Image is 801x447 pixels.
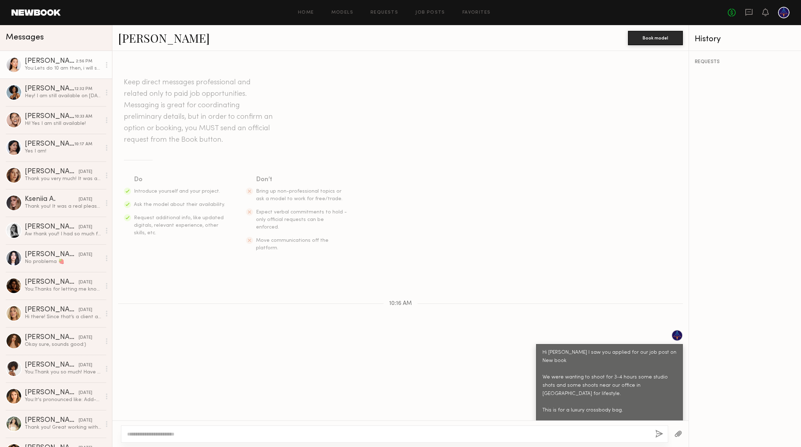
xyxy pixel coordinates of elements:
a: Favorites [462,10,491,15]
span: Bring up non-professional topics or ask a model to work for free/trade. [256,189,343,201]
div: [PERSON_NAME] [25,168,79,175]
div: 10:17 AM [74,141,92,148]
div: 12:32 PM [74,86,92,93]
div: Hey! I am still available on [DATE] Best, Alyssa [25,93,101,99]
div: [PERSON_NAME] [25,417,79,424]
div: History [695,35,795,43]
a: [PERSON_NAME] [118,30,210,46]
button: Book model [628,31,683,45]
div: Yes I am! [25,148,101,155]
a: Home [298,10,314,15]
span: Ask the model about their availability. [134,202,225,207]
div: You: Thank you so much! Have a great day [25,369,101,376]
div: [PERSON_NAME] [25,306,79,314]
div: [PERSON_NAME] [25,141,74,148]
span: Expect verbal commitments to hold - only official requests can be enforced. [256,210,347,230]
div: [PERSON_NAME] [25,85,74,93]
div: Okay sure, sounds good:) [25,341,101,348]
a: Models [331,10,353,15]
div: You: It's pronounced like: Add-uh . In some of the videos in the dropbox folder, the client prono... [25,396,101,403]
div: Don’t [256,175,348,185]
div: [PERSON_NAME] [25,251,79,258]
div: Aw thank you!! I had so much fun! [25,231,101,237]
header: Keep direct messages professional and related only to paid job opportunities. Messaging is great ... [124,77,275,146]
div: [PERSON_NAME] [25,223,79,231]
div: Hi [PERSON_NAME] I saw you applied for our job post on New book We were wanting to shoot for 3-4 ... [542,349,676,431]
div: [DATE] [79,334,92,341]
div: Hi! Yes I am still available! [25,120,101,127]
span: Messages [6,33,44,42]
div: Thank you! It was a real pleasure working with amazing team, so professional and welcoming. I tru... [25,203,101,210]
a: Book model [628,34,683,41]
div: [DATE] [79,390,92,396]
div: [PERSON_NAME] [25,389,79,396]
a: Requests [371,10,398,15]
div: REQUESTS [695,60,795,65]
div: Kseniia A. [25,196,79,203]
div: [PERSON_NAME] [25,334,79,341]
div: [PERSON_NAME] [25,362,79,369]
div: [DATE] [79,196,92,203]
div: [PERSON_NAME] [25,113,75,120]
span: Request additional info, like updated digitals, relevant experience, other skills, etc. [134,216,224,235]
div: [DATE] [79,224,92,231]
div: 10:33 AM [75,113,92,120]
div: [PERSON_NAME] [25,279,79,286]
a: Job Posts [415,10,445,15]
span: Move communications off the platform. [256,238,329,250]
div: [DATE] [79,251,92,258]
span: 10:16 AM [389,301,412,307]
div: [DATE] [79,362,92,369]
div: You: Lets do 10 am then, i will say though for the outdoor shoots we will be shooting in somewhat... [25,65,101,72]
div: You: Thanks for letting me know [PERSON_NAME] - that would be over budget for us but will keep it... [25,286,101,293]
div: [DATE] [79,417,92,424]
div: Thank you! Great working with you. :) [25,424,101,431]
div: Hi there! Since that’s a client account link I can’t open it! I believe you can request an option... [25,314,101,320]
div: [DATE] [79,307,92,314]
div: [DATE] [79,169,92,175]
div: Do [134,175,226,185]
div: No problema 🍓 [25,258,101,265]
div: 2:56 PM [76,58,92,65]
span: Introduce yourself and your project. [134,189,220,194]
div: [PERSON_NAME] [25,58,76,65]
div: Thank you very much! It was an absolute pleasure to work with you, you guys are amazing! Hope to ... [25,175,101,182]
div: [DATE] [79,279,92,286]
